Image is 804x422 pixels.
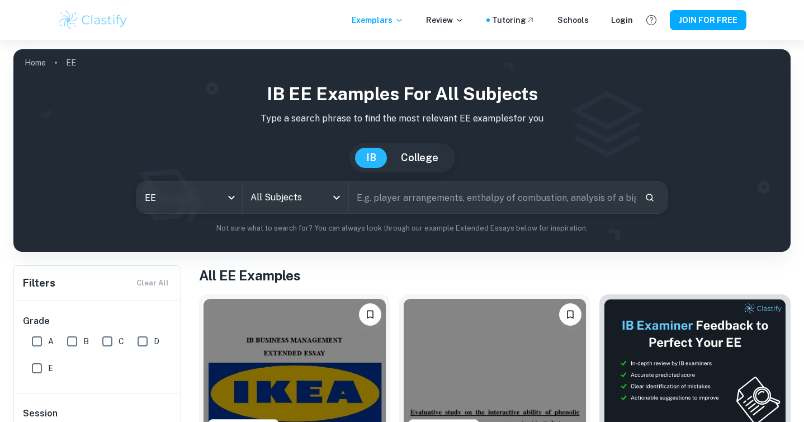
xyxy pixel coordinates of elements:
h6: Filters [23,275,55,291]
span: E [48,362,53,374]
p: Not sure what to search for? You can always look through our example Extended Essays below for in... [22,223,782,234]
button: Open [329,190,344,205]
button: Please log in to bookmark exemplars [359,303,381,326]
p: EE [66,57,76,69]
input: E.g. player arrangements, enthalpy of combustion, analysis of a big city... [349,182,636,213]
h1: IB EE examples for all subjects [22,81,782,107]
button: JOIN FOR FREE [670,10,746,30]
span: D [154,335,159,348]
button: Help and Feedback [642,11,661,30]
h1: All EE Examples [199,265,791,285]
span: C [119,335,124,348]
img: profile cover [13,49,791,252]
button: Search [640,188,659,207]
h6: Grade [23,315,173,328]
div: EE [137,182,243,213]
p: Exemplars [352,14,404,26]
img: Clastify logo [58,9,129,31]
p: Type a search phrase to find the most relevant EE examples for you [22,112,782,125]
button: IB [355,148,387,168]
a: Tutoring [492,14,535,26]
a: Home [25,55,46,71]
button: Please log in to bookmark exemplars [559,303,581,326]
a: Schools [557,14,589,26]
button: College [390,148,450,168]
span: B [83,335,89,348]
span: A [48,335,54,348]
p: Review [426,14,464,26]
a: Login [611,14,633,26]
